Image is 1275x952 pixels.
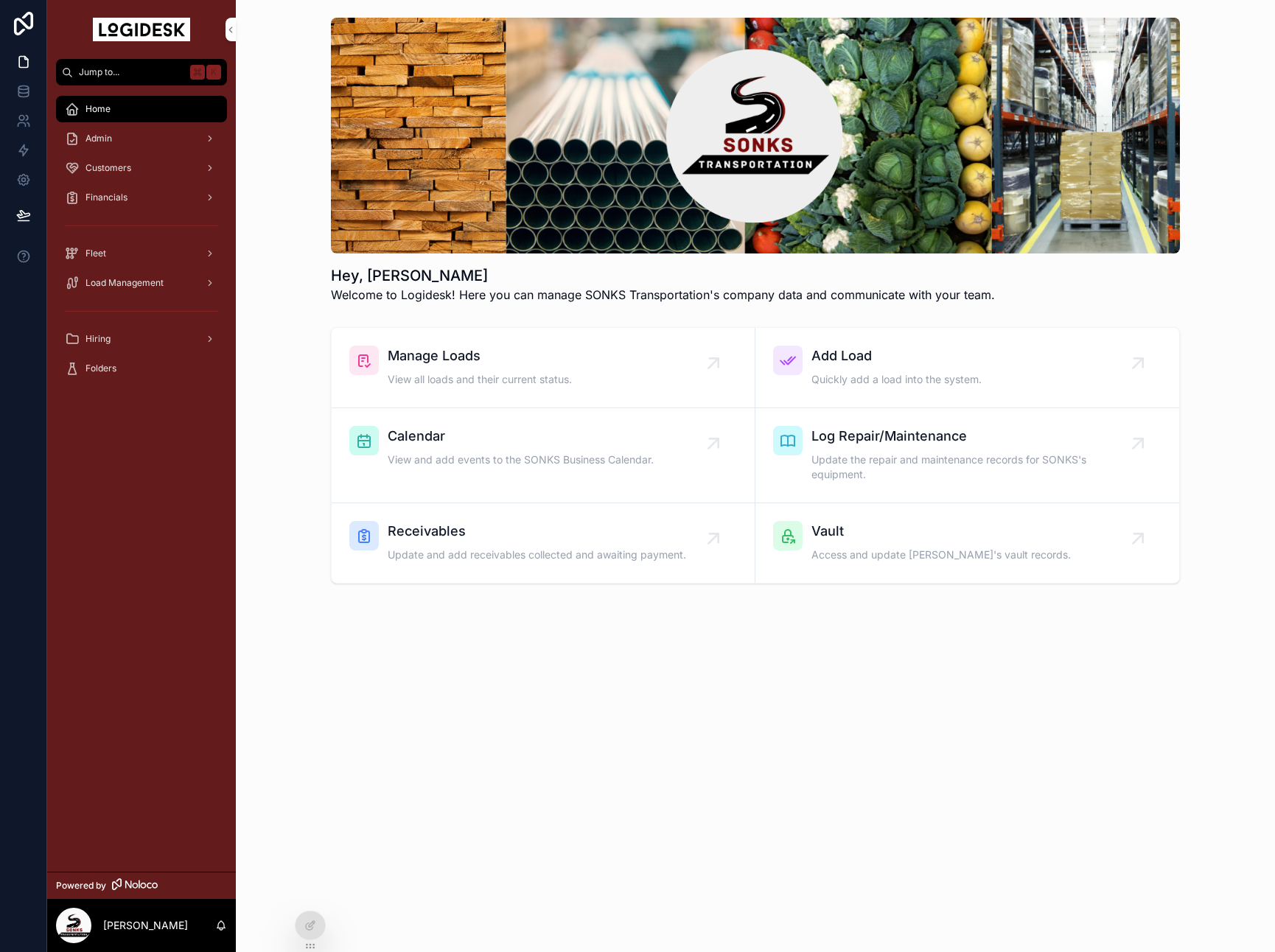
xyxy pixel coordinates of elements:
[388,372,572,387] span: View all loads and their current status.
[85,363,116,374] span: Folders
[47,85,236,401] div: scrollable content
[56,184,227,211] a: Financials
[388,426,654,447] span: Calendar
[56,355,227,382] a: Folders
[208,66,220,78] span: K
[103,918,188,933] p: [PERSON_NAME]
[811,426,1138,447] span: Log Repair/Maintenance
[811,521,1071,542] span: Vault
[85,103,111,115] span: Home
[47,872,236,899] a: Powered by
[755,503,1179,583] a: VaultAccess and update [PERSON_NAME]'s vault records.
[811,372,982,387] span: Quickly add a load into the system.
[332,503,755,583] a: ReceivablesUpdate and add receivables collected and awaiting payment.
[56,240,227,267] a: Fleet
[388,346,572,366] span: Manage Loads
[85,248,106,259] span: Fleet
[332,328,755,408] a: Manage LoadsView all loads and their current status.
[331,265,995,286] h1: Hey, [PERSON_NAME]
[56,270,227,296] a: Load Management
[56,880,106,892] span: Powered by
[85,133,112,144] span: Admin
[755,328,1179,408] a: Add LoadQuickly add a load into the system.
[811,346,982,366] span: Add Load
[56,155,227,181] a: Customers
[331,286,995,304] span: Welcome to Logidesk! Here you can manage SONKS Transportation's company data and communicate with...
[332,408,755,503] a: CalendarView and add events to the SONKS Business Calendar.
[93,18,190,41] img: App logo
[56,96,227,122] a: Home
[388,547,686,562] span: Update and add receivables collected and awaiting payment.
[85,162,131,174] span: Customers
[388,452,654,467] span: View and add events to the SONKS Business Calendar.
[388,521,686,542] span: Receivables
[85,333,111,345] span: Hiring
[811,547,1071,562] span: Access and update [PERSON_NAME]'s vault records.
[56,125,227,152] a: Admin
[85,192,128,203] span: Financials
[85,277,164,289] span: Load Management
[811,452,1138,482] span: Update the repair and maintenance records for SONKS's equipment.
[79,66,184,78] span: Jump to...
[755,408,1179,503] a: Log Repair/MaintenanceUpdate the repair and maintenance records for SONKS's equipment.
[56,326,227,352] a: Hiring
[56,59,227,85] button: Jump to...K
